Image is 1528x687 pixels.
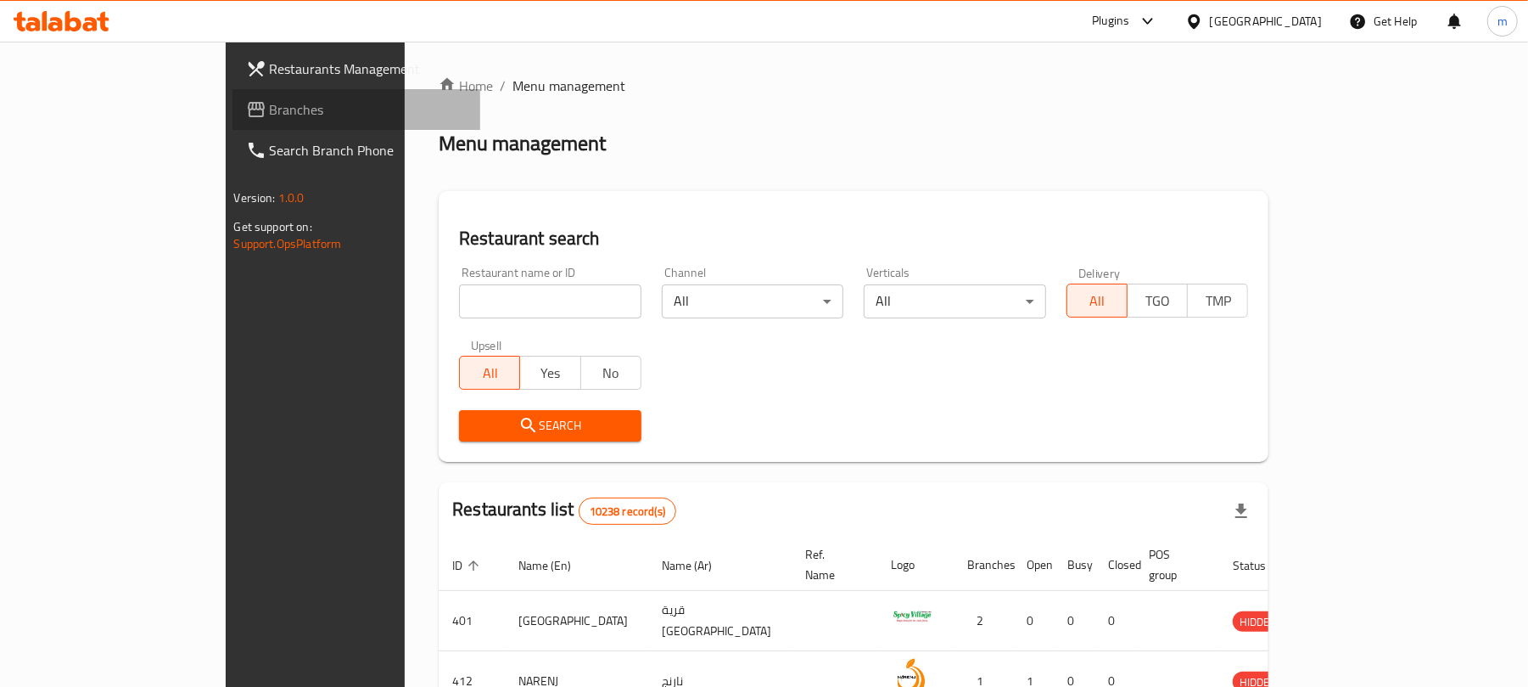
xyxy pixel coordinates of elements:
[452,555,484,576] span: ID
[1013,539,1054,591] th: Open
[232,89,481,130] a: Branches
[1134,289,1181,313] span: TGO
[232,48,481,89] a: Restaurants Management
[512,76,625,96] span: Menu management
[805,544,857,585] span: Ref. Name
[1054,591,1094,651] td: 0
[1497,12,1508,31] span: m
[1233,612,1284,632] span: HIDDEN
[1066,284,1128,318] button: All
[662,555,734,576] span: Name (Ar)
[459,284,641,318] input: Search for restaurant name or ID..
[1074,289,1121,313] span: All
[439,76,1268,96] nav: breadcrumb
[1233,555,1288,576] span: Status
[459,356,520,390] button: All
[648,591,792,651] td: قرية [GEOGRAPHIC_DATA]
[580,356,641,390] button: No
[877,539,954,591] th: Logo
[473,415,628,436] span: Search
[270,140,467,160] span: Search Branch Phone
[270,59,467,79] span: Restaurants Management
[579,498,676,525] div: Total records count
[662,284,844,318] div: All
[1092,11,1129,31] div: Plugins
[1094,591,1135,651] td: 0
[954,539,1013,591] th: Branches
[278,187,305,209] span: 1.0.0
[459,226,1248,251] h2: Restaurant search
[518,555,593,576] span: Name (En)
[954,591,1013,651] td: 2
[1221,491,1262,532] div: Export file
[1013,591,1054,651] td: 0
[467,361,513,386] span: All
[1233,611,1284,632] div: HIDDEN
[519,356,580,390] button: Yes
[234,187,276,209] span: Version:
[452,497,676,525] h2: Restaurants list
[579,504,675,520] span: 10238 record(s)
[1210,12,1322,31] div: [GEOGRAPHIC_DATA]
[505,591,648,651] td: [GEOGRAPHIC_DATA]
[471,339,502,351] label: Upsell
[588,361,635,386] span: No
[1078,267,1121,279] label: Delivery
[1195,289,1241,313] span: TMP
[527,361,574,386] span: Yes
[234,233,342,255] a: Support.OpsPlatform
[1094,539,1135,591] th: Closed
[1127,284,1188,318] button: TGO
[891,596,933,639] img: Spicy Village
[1187,284,1248,318] button: TMP
[270,99,467,120] span: Branches
[1054,539,1094,591] th: Busy
[459,410,641,442] button: Search
[234,216,312,238] span: Get support on:
[500,76,506,96] li: /
[1149,544,1199,585] span: POS group
[232,130,481,171] a: Search Branch Phone
[864,284,1046,318] div: All
[439,130,606,157] h2: Menu management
